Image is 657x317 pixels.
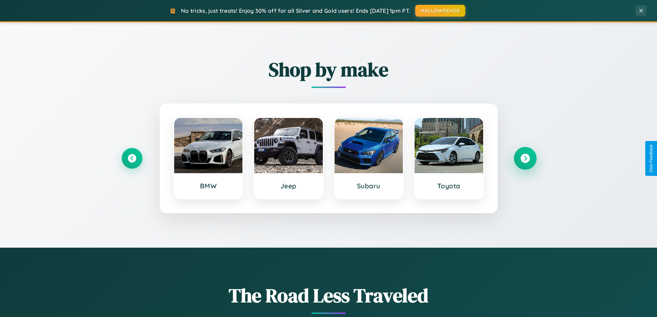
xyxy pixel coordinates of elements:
h1: The Road Less Traveled [122,282,536,309]
button: HALLOWEEN30 [415,5,465,17]
h3: Jeep [261,182,316,190]
div: Give Feedback [649,145,654,172]
h3: Toyota [421,182,476,190]
h3: Subaru [341,182,396,190]
span: No tricks, just treats! Enjoy 30% off for all Silver and Gold users! Ends [DATE] 1pm PT. [181,7,410,14]
h2: Shop by make [122,56,536,83]
h3: BMW [181,182,236,190]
